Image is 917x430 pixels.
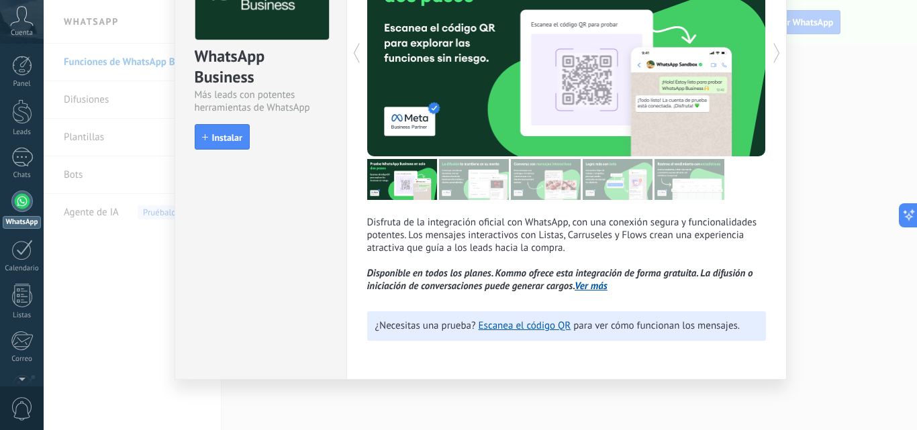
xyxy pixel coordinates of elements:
[367,267,753,292] i: Disponible en todos los planes. Kommo ofrece esta integración de forma gratuita. La difusión o in...
[511,159,581,200] img: tour_image_1009fe39f4f058b759f0df5a2b7f6f06.png
[195,124,250,150] button: Instalar
[375,319,476,332] span: ¿Necesitas una prueba?
[212,133,242,142] span: Instalar
[583,159,653,200] img: tour_image_62c9952fc9cf984da8d1d2aa2c453724.png
[3,216,41,229] div: WhatsApp
[195,89,327,114] div: Más leads con potentes herramientas de WhatsApp
[439,159,509,200] img: tour_image_cc27419dad425b0ae96c2716632553fa.png
[573,319,740,332] span: para ver cómo funcionan los mensajes.
[3,128,42,137] div: Leads
[575,280,608,292] a: Ver más
[11,29,33,38] span: Cuenta
[3,311,42,320] div: Listas
[3,264,42,273] div: Calendario
[3,80,42,89] div: Panel
[3,355,42,364] div: Correo
[367,216,766,292] p: Disfruta de la integración oficial con WhatsApp, con una conexión segura y funcionalidades potent...
[195,46,327,89] div: WhatsApp Business
[3,171,42,180] div: Chats
[479,319,571,332] a: Escanea el código QR
[655,159,724,200] img: tour_image_cc377002d0016b7ebaeb4dbe65cb2175.png
[367,159,437,200] img: tour_image_7a4924cebc22ed9e3259523e50fe4fd6.png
